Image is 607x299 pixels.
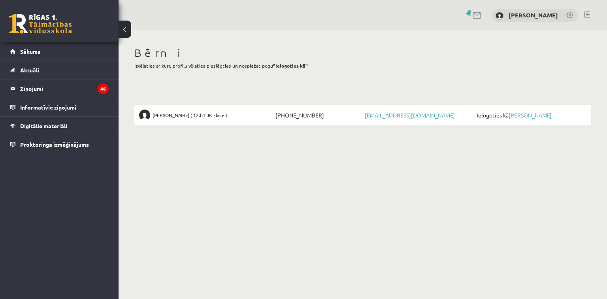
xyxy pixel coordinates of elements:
img: Kate Gūtmane [139,110,150,121]
span: [PERSON_NAME] ( 12.b1 JK klase ) [153,110,227,121]
a: Aktuāli [10,61,109,79]
a: Digitālie materiāli [10,117,109,135]
h1: Bērni [134,46,591,60]
a: [PERSON_NAME] [509,112,552,119]
a: Proktoringa izmēģinājums [10,135,109,153]
legend: Informatīvie ziņojumi [20,98,109,116]
span: Ielogoties kā [475,110,586,121]
img: Vita Gūtmane [496,12,503,20]
a: Sākums [10,42,109,61]
span: Aktuāli [20,66,39,74]
b: "Ielogoties kā" [273,62,308,69]
a: Informatīvie ziņojumi [10,98,109,116]
a: Rīgas 1. Tālmācības vidusskola [9,14,72,34]
i: 46 [98,83,109,94]
p: Izvēlaties ar kuru profilu vēlaties pieslēgties un nospiežat pogu [134,62,591,69]
a: [PERSON_NAME] [509,11,558,19]
span: Digitālie materiāli [20,122,67,129]
span: Proktoringa izmēģinājums [20,141,89,148]
span: Sākums [20,48,40,55]
legend: Ziņojumi [20,79,109,98]
a: [EMAIL_ADDRESS][DOMAIN_NAME] [365,112,455,119]
span: [PHONE_NUMBER] [273,110,363,121]
a: Ziņojumi46 [10,79,109,98]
